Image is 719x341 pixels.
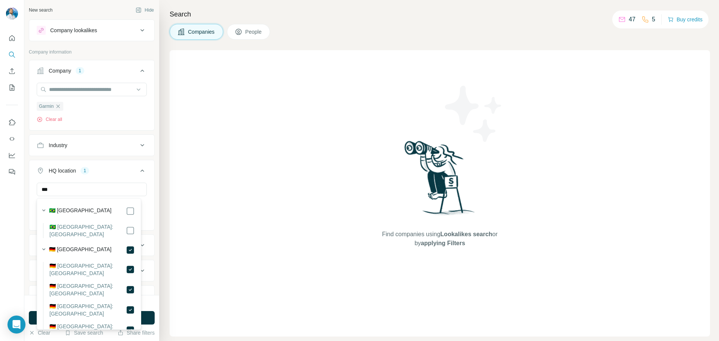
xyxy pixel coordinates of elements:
[29,236,154,254] button: Annual revenue ($)
[629,15,635,24] p: 47
[29,287,154,305] button: Technologies
[29,162,154,183] button: HQ location1
[6,48,18,61] button: Search
[65,329,103,337] button: Save search
[29,49,155,55] p: Company information
[380,230,500,248] span: Find companies using or by
[668,14,703,25] button: Buy credits
[49,67,71,74] div: Company
[49,302,126,317] label: 🇩🇪 [GEOGRAPHIC_DATA]: [GEOGRAPHIC_DATA]
[6,31,18,45] button: Quick start
[6,149,18,162] button: Dashboard
[76,67,84,74] div: 1
[7,316,25,334] div: Open Intercom Messenger
[50,27,97,34] div: Company lookalikes
[6,64,18,78] button: Enrich CSV
[49,207,112,216] label: 🇧🇷 [GEOGRAPHIC_DATA]
[6,116,18,129] button: Use Surfe on LinkedIn
[39,103,54,110] span: Garmin
[6,7,18,19] img: Avatar
[118,329,155,337] button: Share filters
[29,136,154,154] button: Industry
[170,9,710,19] h4: Search
[245,28,263,36] span: People
[440,231,492,237] span: Lookalikes search
[29,7,52,13] div: New search
[401,139,479,222] img: Surfe Illustration - Woman searching with binoculars
[49,223,126,238] label: 🇧🇷 [GEOGRAPHIC_DATA]: [GEOGRAPHIC_DATA]
[49,141,67,149] div: Industry
[421,240,465,246] span: applying Filters
[49,246,112,255] label: 🇩🇪 [GEOGRAPHIC_DATA]
[6,165,18,179] button: Feedback
[29,62,154,83] button: Company1
[652,15,655,24] p: 5
[29,311,155,325] button: Run search
[6,132,18,146] button: Use Surfe API
[29,21,154,39] button: Company lookalikes
[49,282,126,297] label: 🇩🇪 [GEOGRAPHIC_DATA]: [GEOGRAPHIC_DATA]
[49,323,126,338] label: 🇩🇪 [GEOGRAPHIC_DATA]: [GEOGRAPHIC_DATA]
[37,116,62,123] button: Clear all
[130,4,159,16] button: Hide
[440,80,507,147] img: Surfe Illustration - Stars
[49,167,76,174] div: HQ location
[188,28,215,36] span: Companies
[49,262,126,277] label: 🇩🇪 [GEOGRAPHIC_DATA]: [GEOGRAPHIC_DATA]
[29,262,154,280] button: Employees (size)
[6,81,18,94] button: My lists
[29,329,50,337] button: Clear
[81,167,89,174] div: 1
